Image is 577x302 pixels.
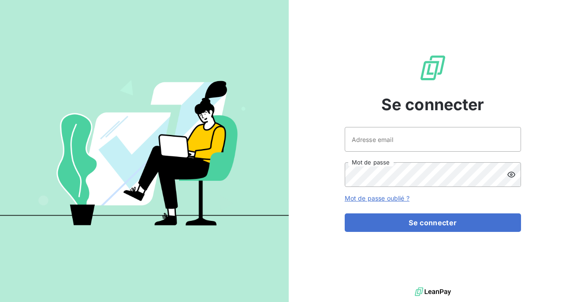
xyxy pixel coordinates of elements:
[415,285,451,298] img: logo
[345,213,521,232] button: Se connecter
[345,127,521,152] input: placeholder
[419,54,447,82] img: Logo LeanPay
[345,194,409,202] a: Mot de passe oublié ?
[381,93,484,116] span: Se connecter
